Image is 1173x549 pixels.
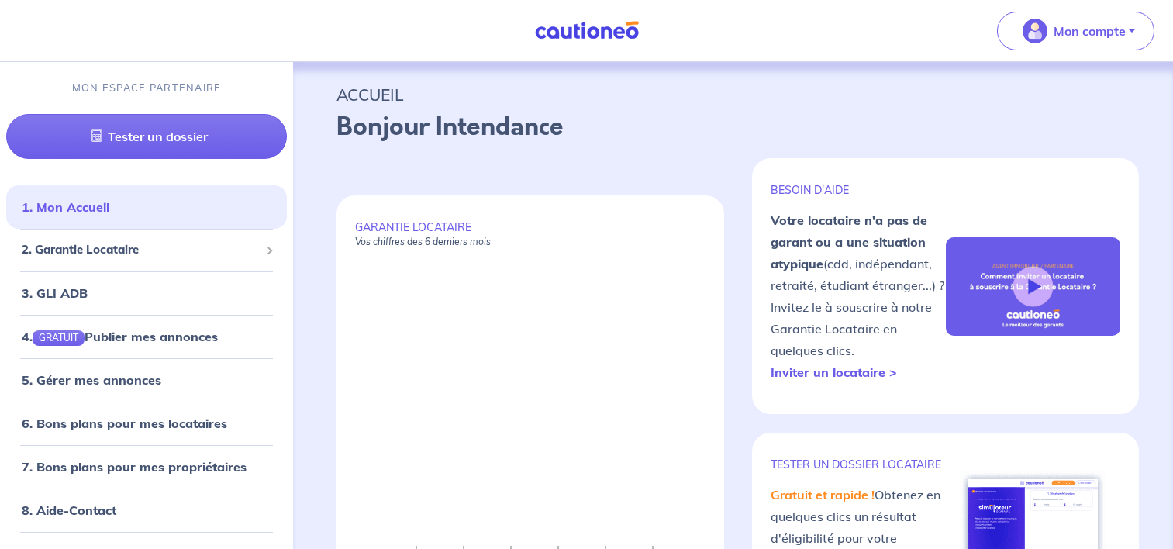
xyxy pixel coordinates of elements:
[6,364,287,395] div: 5. Gérer mes annonces
[771,183,945,197] p: BESOIN D'AIDE
[6,451,287,482] div: 7. Bons plans pour mes propriétaires
[6,321,287,352] div: 4.GRATUITPublier mes annonces
[771,457,945,471] p: TESTER un dossier locataire
[771,487,875,502] em: Gratuit et rapide !
[1054,22,1126,40] p: Mon compte
[6,192,287,223] div: 1. Mon Accueil
[771,212,927,271] strong: Votre locataire n'a pas de garant ou a une situation atypique
[22,372,161,388] a: 5. Gérer mes annonces
[22,241,260,259] span: 2. Garantie Locataire
[22,329,218,344] a: 4.GRATUITPublier mes annonces
[22,502,116,518] a: 8. Aide-Contact
[6,408,287,439] div: 6. Bons plans pour mes locataires
[355,236,491,247] em: Vos chiffres des 6 derniers mois
[6,235,287,265] div: 2. Garantie Locataire
[6,495,287,526] div: 8. Aide-Contact
[72,81,222,95] p: MON ESPACE PARTENAIRE
[22,459,247,475] a: 7. Bons plans pour mes propriétaires
[6,278,287,309] div: 3. GLI ADB
[355,220,706,248] p: GARANTIE LOCATAIRE
[771,209,945,383] p: (cdd, indépendant, retraité, étudiant étranger...) ? Invitez le à souscrire à notre Garantie Loca...
[336,109,1130,146] p: Bonjour Intendance
[6,114,287,159] a: Tester un dossier
[22,285,88,301] a: 3. GLI ADB
[946,237,1120,336] img: video-gli-new-none.jpg
[22,416,227,431] a: 6. Bons plans pour mes locataires
[997,12,1154,50] button: illu_account_valid_menu.svgMon compte
[1023,19,1047,43] img: illu_account_valid_menu.svg
[22,199,109,215] a: 1. Mon Accueil
[336,81,1130,109] p: ACCUEIL
[771,364,897,380] a: Inviter un locataire >
[529,21,645,40] img: Cautioneo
